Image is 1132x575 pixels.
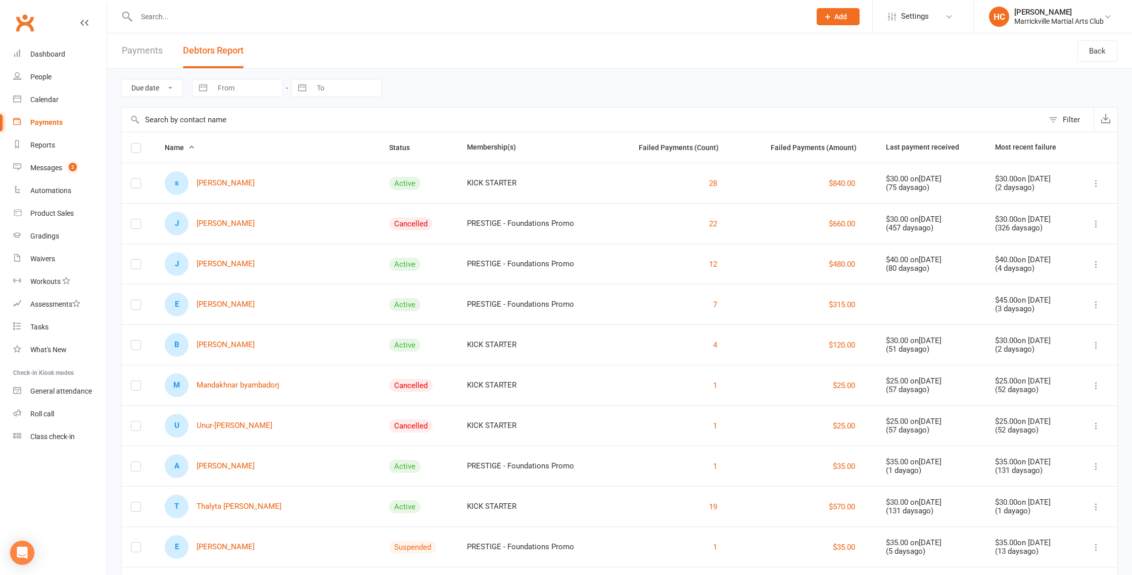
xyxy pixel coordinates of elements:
a: Messages 2 [13,157,107,179]
span: Add [834,13,847,21]
div: $30.00 on [DATE] [886,337,977,345]
div: $30.00 on [DATE] [886,215,977,224]
button: 1 [713,541,717,553]
button: $570.00 [829,501,855,513]
div: Open Intercom Messenger [10,541,34,565]
div: Active [389,177,420,190]
div: General attendance [30,387,92,395]
div: KICK STARTER [467,179,599,187]
div: $25.00 on [DATE] [995,377,1072,386]
span: Settings [901,5,929,28]
button: 1 [713,420,717,432]
button: $480.00 [829,258,855,270]
a: Gradings [13,225,107,248]
a: Clubworx [12,10,37,35]
div: Active [389,258,420,271]
div: [PERSON_NAME] [1014,8,1104,17]
div: M [165,373,188,397]
div: E [165,293,188,316]
button: $660.00 [829,218,855,230]
div: T [165,495,188,518]
div: Marrickville Martial Arts Club [1014,17,1104,26]
div: ( 4 days ago) [995,264,1072,273]
a: Assessments [13,293,107,316]
span: 2 [69,163,77,171]
div: KICK STARTER [467,502,599,511]
div: Active [389,500,420,513]
div: $35.00 on [DATE] [995,458,1072,466]
button: $35.00 [833,541,855,553]
div: $30.00 on [DATE] [886,498,977,507]
div: Gradings [30,232,59,240]
a: People [13,66,107,88]
div: J [165,212,188,235]
button: Debtors Report [183,33,244,68]
div: Filter [1063,114,1080,126]
div: $25.00 on [DATE] [886,377,977,386]
div: Payments [30,118,63,126]
a: Workouts [13,270,107,293]
div: $25.00 on [DATE] [886,417,977,426]
button: 19 [709,501,717,513]
div: ( 57 days ago) [886,386,977,394]
div: ( 457 days ago) [886,224,977,232]
div: Class check-in [30,433,75,441]
button: 28 [709,177,717,189]
div: ( 51 days ago) [886,345,977,354]
div: KICK STARTER [467,421,599,430]
span: Failed Payments (Count) [639,143,730,152]
button: $120.00 [829,339,855,351]
button: $315.00 [829,299,855,311]
div: $35.00 on [DATE] [995,539,1072,547]
div: $35.00 on [DATE] [886,458,977,466]
div: Roll call [30,410,54,418]
div: U [165,414,188,438]
a: TThalyta [PERSON_NAME] [165,495,281,518]
div: Waivers [30,255,55,263]
div: ( 52 days ago) [995,386,1072,394]
button: Name [165,141,195,154]
button: Failed Payments (Count) [639,141,730,154]
div: ( 1 day ago) [995,507,1072,515]
div: ( 52 days ago) [995,426,1072,435]
div: E [165,535,188,559]
button: Status [389,141,421,154]
div: Product Sales [30,209,74,217]
a: Payments [122,33,163,68]
div: ( 5 days ago) [886,547,977,556]
div: ( 131 days ago) [886,507,977,515]
div: ( 80 days ago) [886,264,977,273]
div: ( 13 days ago) [995,547,1072,556]
button: 1 [713,460,717,472]
a: Automations [13,179,107,202]
a: Back [1077,40,1117,62]
a: General attendance kiosk mode [13,380,107,403]
button: $25.00 [833,379,855,392]
div: $30.00 on [DATE] [886,175,977,183]
a: J[PERSON_NAME] [165,212,255,235]
div: ( 2 days ago) [995,345,1072,354]
div: Tasks [30,323,49,331]
div: $45.00 on [DATE] [995,296,1072,305]
div: Assessments [30,300,80,308]
th: Last payment received [877,132,986,163]
div: ( 131 days ago) [995,466,1072,475]
div: Suspended [389,541,436,554]
div: ( 2 days ago) [995,183,1072,192]
a: s[PERSON_NAME] [165,171,255,195]
a: Class kiosk mode [13,425,107,448]
div: Calendar [30,95,59,104]
div: Messages [30,164,62,172]
div: What's New [30,346,67,354]
div: A [165,454,188,478]
a: Payments [13,111,107,134]
button: Add [817,8,860,25]
div: ( 3 days ago) [995,305,1072,313]
button: $840.00 [829,177,855,189]
div: Reports [30,141,55,149]
div: $40.00 on [DATE] [995,256,1072,264]
a: Waivers [13,248,107,270]
a: B[PERSON_NAME] [165,333,255,357]
button: Failed Payments (Amount) [771,141,868,154]
div: B [165,333,188,357]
